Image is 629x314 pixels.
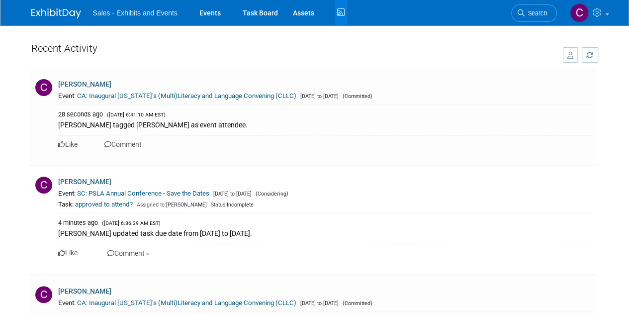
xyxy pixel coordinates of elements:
[35,79,52,96] img: C.jpg
[58,119,592,130] div: [PERSON_NAME] tagged [PERSON_NAME] as event attendee.
[211,191,252,197] span: [DATE] to [DATE]
[58,287,111,295] a: [PERSON_NAME]
[58,299,76,307] span: Event:
[31,8,81,18] img: ExhibitDay
[35,177,52,194] img: C.jpg
[99,220,161,226] span: ([DATE] 6:36:39 AM EST)
[137,202,166,208] span: Assigned to:
[58,140,78,148] a: Like
[58,190,76,197] span: Event:
[75,201,133,208] a: approved to attend?
[253,191,288,197] span: (Considering)
[58,80,111,88] a: [PERSON_NAME]
[104,111,166,118] span: ([DATE] 6:41:10 AM EST)
[340,300,372,307] span: (Committed)
[77,92,296,100] a: CA: Inaugural [US_STATE]’s (Multi)Literacy and Language Convening (CLLC)
[58,249,78,257] a: Like
[298,93,339,100] span: [DATE] to [DATE]
[104,248,153,259] button: Comment
[31,37,553,64] div: Recent Activity
[77,190,209,197] a: SC: PSLA Annual Conference - Save the Dates
[511,4,557,22] a: Search
[93,9,178,17] span: Sales - Exhibits and Events
[208,202,254,208] span: Incomplete
[58,219,98,226] span: 4 minutes ago
[298,300,339,307] span: [DATE] to [DATE]
[58,201,74,208] span: Task:
[340,93,372,100] span: (Committed)
[35,286,52,303] img: C.jpg
[58,178,111,186] a: [PERSON_NAME]
[58,110,103,118] span: 28 seconds ago
[58,92,76,100] span: Event:
[104,140,142,148] a: Comment
[525,9,547,17] span: Search
[58,227,592,238] div: [PERSON_NAME] updated task due date from [DATE] to [DATE].
[211,202,227,208] span: Status:
[134,202,207,208] span: [PERSON_NAME]
[570,3,589,22] img: Christine Lurz
[77,299,296,307] a: CA: Inaugural [US_STATE]’s (Multi)Literacy and Language Convening (CLLC)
